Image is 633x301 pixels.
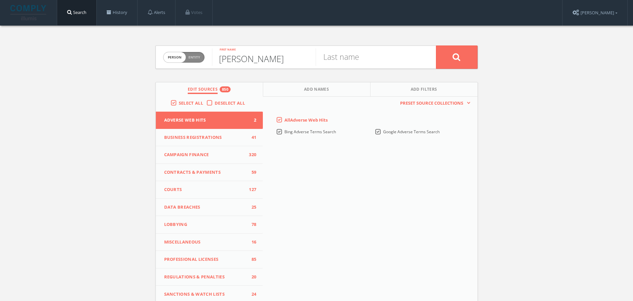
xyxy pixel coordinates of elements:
span: 25 [246,204,256,211]
span: 320 [246,151,256,158]
span: 2 [246,117,256,124]
span: Professional Licenses [164,256,247,263]
span: Sanctions & Watch Lists [164,291,247,298]
span: Regulations & Penalties [164,274,247,280]
span: 85 [246,256,256,263]
img: illumis [10,5,48,20]
span: Add Names [304,86,329,94]
button: Add Names [263,82,370,97]
span: Add Filters [411,86,437,94]
span: 78 [246,221,256,228]
span: 41 [246,134,256,141]
button: Professional Licenses85 [156,251,263,268]
span: Business Registrations [164,134,247,141]
span: 20 [246,274,256,280]
div: 850 [220,86,231,92]
span: person [163,52,186,62]
span: 127 [246,186,256,193]
span: Google Adverse Terms Search [383,129,440,135]
span: Adverse Web Hits [164,117,247,124]
span: Lobbying [164,221,247,228]
span: Select All [179,100,203,106]
span: Bing Adverse Terms Search [284,129,336,135]
span: 24 [246,291,256,298]
span: 16 [246,239,256,246]
span: Courts [164,186,247,193]
button: Adverse Web Hits2 [156,112,263,129]
span: Preset Source Collections [397,100,467,107]
span: Data Breaches [164,204,247,211]
button: Add Filters [370,82,477,97]
button: Data Breaches25 [156,199,263,216]
span: All Adverse Web Hits [284,117,328,123]
button: Campaign Finance320 [156,146,263,164]
button: Regulations & Penalties20 [156,268,263,286]
button: Business Registrations41 [156,129,263,147]
span: Campaign Finance [164,151,247,158]
button: Contracts & Payments59 [156,164,263,181]
button: Edit Sources850 [156,82,263,97]
button: Miscellaneous16 [156,234,263,251]
button: Courts127 [156,181,263,199]
button: Lobbying78 [156,216,263,234]
span: Miscellaneous [164,239,247,246]
span: Edit Sources [188,86,218,94]
button: Preset Source Collections [397,100,471,107]
span: 59 [246,169,256,176]
span: Contracts & Payments [164,169,247,176]
span: Entity [188,55,200,60]
span: Deselect All [215,100,245,106]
